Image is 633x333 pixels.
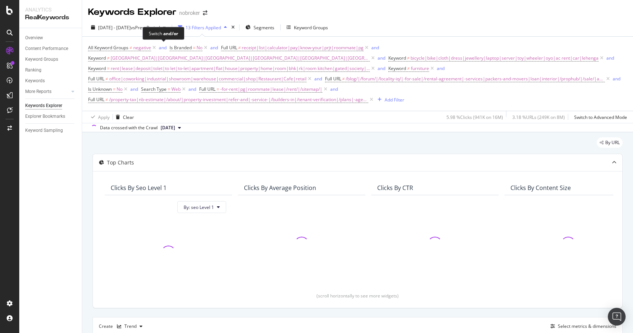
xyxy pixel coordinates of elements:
span: By: seo Level 1 [184,204,214,210]
span: Full URL [325,76,341,82]
span: furniture [411,63,429,74]
div: and [613,76,620,82]
span: Search Type [141,86,167,92]
span: Keyword [388,65,406,71]
button: and [330,86,338,93]
div: RealKeywords [25,13,76,22]
div: Keywords Explorer [25,102,62,110]
span: Full URL [221,44,237,51]
span: bicycle|bike|cloth|dress|jewellery|laptop|server|toy|wheeler|oyo|ac rent|car|lehenga [411,53,599,63]
button: and [188,86,196,93]
div: and [330,86,338,92]
span: = [113,86,115,92]
span: ≠ [107,55,110,61]
div: Ranking [25,66,41,74]
span: 2025 Jul. 7th [161,124,175,131]
a: Keyword Groups [25,56,77,63]
div: Add Filter [385,97,404,103]
span: ≠ [342,76,345,82]
button: and [159,44,167,51]
button: Trend [114,320,145,332]
span: = [168,86,170,92]
span: [GEOGRAPHIC_DATA]|[GEOGRAPHIC_DATA]|[GEOGRAPHIC_DATA]|[GEOGRAPHIC_DATA]|[GEOGRAPHIC_DATA]|[GEOGRA... [111,53,370,63]
div: Keyword Groups [294,24,328,31]
button: and [210,44,218,51]
button: and [378,65,385,72]
div: and [437,65,445,71]
div: arrow-right-arrow-left [203,10,207,16]
div: Clicks By Content Size [510,184,571,192]
button: Clear [113,111,134,123]
button: and [613,75,620,82]
span: Is Branded [170,44,192,51]
a: Ranking [25,66,77,74]
div: Clicks By Average Position [244,184,316,192]
div: Data crossed with the Crawl [100,124,158,131]
span: ≠ [105,96,108,103]
span: ≠ [238,44,241,51]
span: Is Unknown [88,86,112,92]
button: and [606,54,614,61]
span: ≠ [130,44,132,51]
div: 13 Filters Applied [185,24,221,31]
span: Full URL [88,76,104,82]
button: [DATE] [158,123,184,132]
span: No [117,84,123,94]
span: Full URL [199,86,215,92]
span: Keyword [388,55,406,61]
a: Explorer Bookmarks [25,113,77,120]
a: More Reports [25,88,69,96]
button: and [378,54,385,61]
div: Open Intercom Messenger [608,308,626,326]
a: Keyword Sampling [25,127,77,134]
div: and [130,86,138,92]
div: Switch to Advanced Mode [574,114,627,120]
span: negative [133,43,151,53]
button: and [314,75,322,82]
button: Select metrics & dimensions [547,322,616,331]
div: legacy label [597,137,623,148]
span: [DATE] - [DATE] [98,24,131,31]
a: Overview [25,34,77,42]
a: Content Performance [25,45,77,53]
div: 3.18 % URLs ( 249K on 8M ) [512,114,565,120]
div: Analytics [25,6,76,13]
button: Switch to Advanced Mode [571,111,627,123]
span: /property-tax|nb-estimate|/about/|property-investment|refer-and|-service-|/builders-in|/tenant-ve... [109,94,368,105]
button: and [371,44,379,51]
div: and [188,86,196,92]
button: Apply [88,111,110,123]
div: and [314,76,322,82]
div: Clicks By CTR [377,184,413,192]
span: By URL [605,140,620,145]
div: Content Performance [25,45,68,53]
button: By: seo Level 1 [177,201,226,213]
button: 13 Filters Applied [175,21,230,33]
button: and [130,86,138,93]
span: receipt|list|calculator|pay|know-your|prjt|roommate|pg [242,43,364,53]
div: Explorer Bookmarks [25,113,65,120]
span: vs Prev. Period [131,24,160,31]
span: Keyword [88,55,106,61]
span: = [193,44,195,51]
div: (scroll horizontally to see more widgets) [102,293,613,299]
div: and/or [163,30,178,36]
div: Keywords [25,77,45,85]
button: Segments [242,21,277,33]
span: No [197,43,202,53]
span: office|coworking|industrial|showroom|warehouse|commercial|shop|Restaurant|Cafe|retail [109,74,307,84]
span: Full URL [88,96,104,103]
button: [DATE] - [DATE]vsPrev. Period [88,21,169,33]
div: Overview [25,34,43,42]
div: Keyword Sampling [25,127,63,134]
div: Create [99,320,145,332]
div: times [230,24,236,31]
div: Top Charts [107,159,134,166]
div: Keywords Explorer [88,6,176,19]
button: Add Filter [375,95,404,104]
a: Keywords Explorer [25,102,77,110]
div: Clicks By seo Level 1 [111,184,167,192]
